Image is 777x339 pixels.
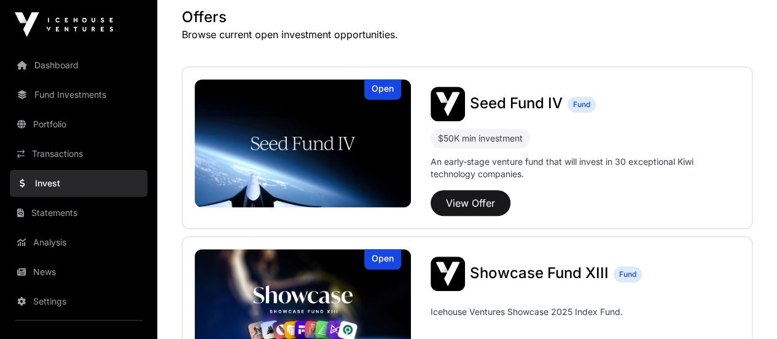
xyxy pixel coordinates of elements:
p: An early-stage venture fund that will invest in 30 exceptional Kiwi technology companies. [431,156,740,180]
div: Open [364,249,401,269]
span: Seed Fund IV [470,94,563,112]
div: $50K min investment [438,131,523,146]
img: Icehouse Ventures Logo [15,12,113,37]
span: Fund [573,100,590,110]
button: View Offer [431,190,510,216]
a: Analysis [10,229,147,256]
img: Seed Fund IV [195,79,411,207]
img: Seed Fund IV [431,87,465,121]
p: Icehouse Ventures Showcase 2025 Index Fund. [431,306,623,318]
a: Seed Fund IVOpen [195,79,411,207]
span: Showcase Fund XIII [470,264,609,282]
a: Dashboard [10,52,147,79]
iframe: Chat Widget [716,280,777,339]
a: Seed Fund IV [470,96,563,112]
a: Portfolio [10,111,147,138]
p: Browse current open investment opportunities. [182,27,752,42]
a: Showcase Fund XIII [470,266,609,282]
a: News [10,258,147,285]
div: Open [364,79,401,100]
a: Statements [10,199,147,226]
div: $50K min investment [431,129,530,148]
a: Transactions [10,140,147,167]
a: Invest [10,170,147,197]
a: Settings [10,288,147,315]
a: Fund Investments [10,81,147,108]
img: Showcase Fund XIII [431,257,465,291]
h1: Offers [182,7,752,27]
span: Fund [619,269,636,279]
